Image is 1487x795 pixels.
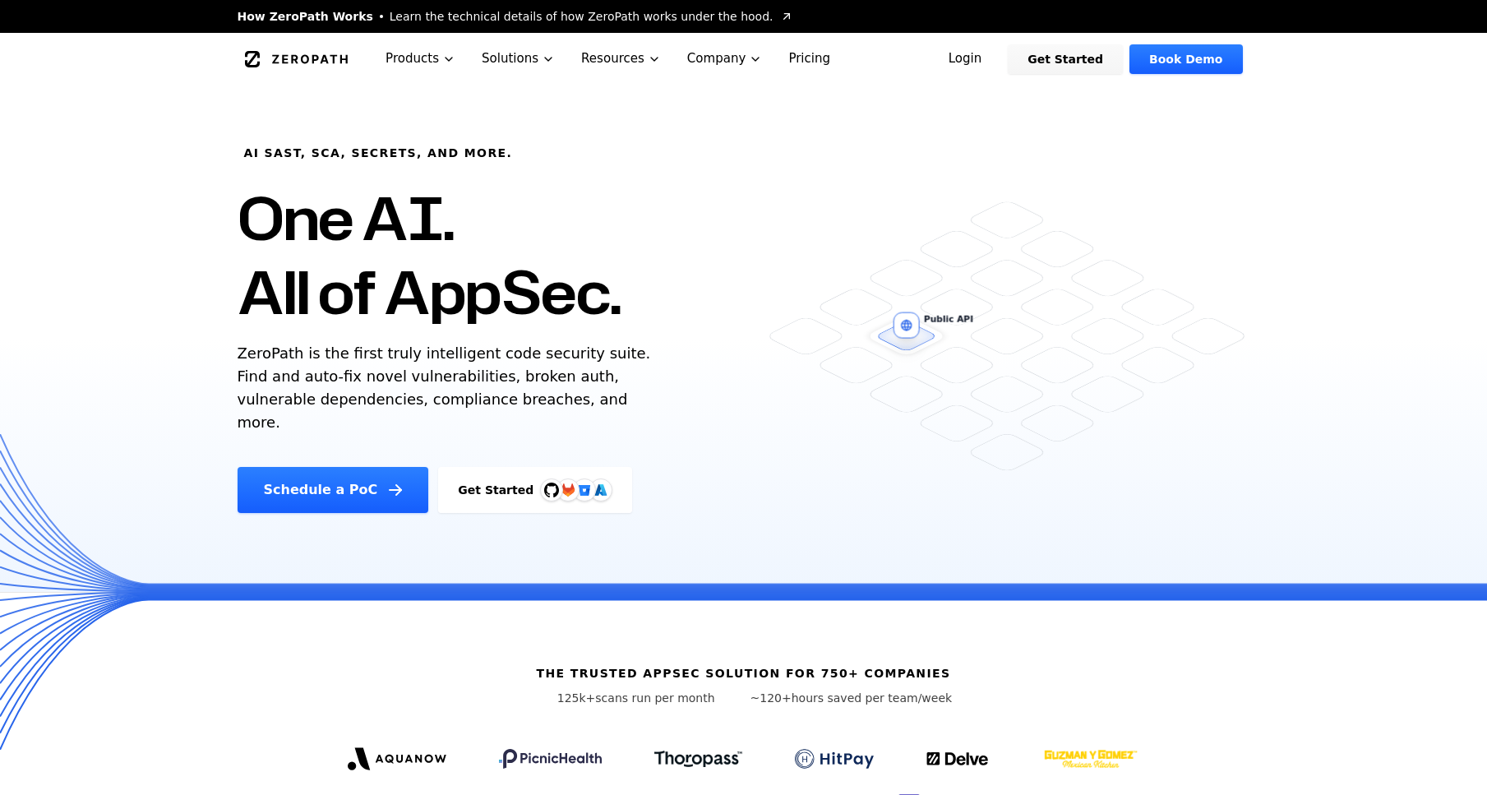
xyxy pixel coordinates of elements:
span: How ZeroPath Works [238,8,373,25]
p: ZeroPath is the first truly intelligent code security suite. Find and auto-fix novel vulnerabilit... [238,342,658,434]
button: Resources [568,33,674,85]
p: scans run per month [535,690,737,706]
span: Learn the technical details of how ZeroPath works under the hood. [390,8,774,25]
svg: Bitbucket [575,481,593,499]
span: 125k+ [557,691,596,705]
p: hours saved per team/week [750,690,953,706]
img: GitLab [552,474,584,506]
button: Products [372,33,469,85]
img: GitHub [544,483,559,497]
h6: AI SAST, SCA, Secrets, and more. [244,145,513,161]
nav: Global [218,33,1270,85]
img: Thoropass [654,751,742,767]
a: How ZeroPath WorksLearn the technical details of how ZeroPath works under the hood. [238,8,793,25]
a: Schedule a PoC [238,467,429,513]
a: Login [929,44,1002,74]
a: Get StartedGitHubGitLabAzure [438,467,632,513]
a: Book Demo [1129,44,1242,74]
span: ~120+ [750,691,792,705]
button: Company [674,33,776,85]
img: Azure [594,483,607,497]
h1: One AI. All of AppSec. [238,181,621,329]
img: GYG [1042,739,1139,779]
a: Pricing [775,33,843,85]
a: Get Started [1008,44,1123,74]
button: Solutions [469,33,568,85]
h6: The trusted AppSec solution for 750+ companies [536,665,950,682]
